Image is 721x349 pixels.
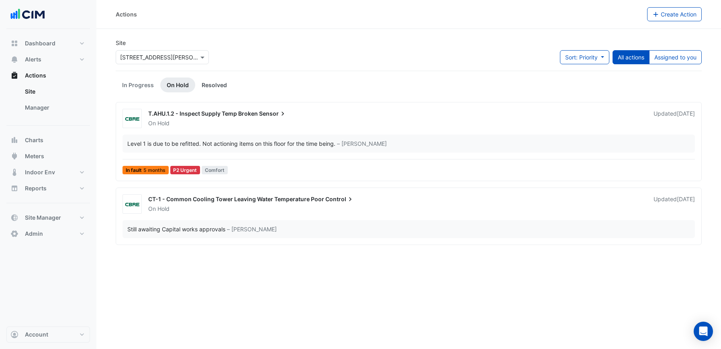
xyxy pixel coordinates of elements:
[10,168,18,176] app-icon: Indoor Env
[116,39,126,47] label: Site
[337,139,387,148] span: – [PERSON_NAME]
[565,54,598,61] span: Sort: Priority
[6,210,90,226] button: Site Manager
[677,196,695,202] span: Thu 20-Mar-2025 15:05 AEDT
[10,6,46,22] img: Company Logo
[160,78,195,92] a: On Hold
[649,50,702,64] button: Assigned to you
[25,214,61,222] span: Site Manager
[6,180,90,196] button: Reports
[613,50,650,64] button: All actions
[123,200,141,208] img: CBRE Charter Hall
[6,327,90,343] button: Account
[10,55,18,63] app-icon: Alerts
[148,110,258,117] span: T.AHU.1.2 - Inspect Supply Temp Broken
[123,115,141,123] img: CBRE Charter Hall
[227,225,277,233] span: – [PERSON_NAME]
[25,39,55,47] span: Dashboard
[10,152,18,160] app-icon: Meters
[10,39,18,47] app-icon: Dashboard
[127,225,225,233] div: Still awaiting Capital works approvals
[325,195,354,203] span: Control
[6,35,90,51] button: Dashboard
[148,196,324,202] span: CT-1 - Common Cooling Tower Leaving Water Temperature Poor
[647,7,702,21] button: Create Action
[143,168,165,173] span: 5 months
[10,184,18,192] app-icon: Reports
[654,195,695,213] div: Updated
[127,139,335,148] div: Level 1 is due to be refitted. Not actioning items on this floor for the time being.
[18,100,90,116] a: Manager
[25,168,55,176] span: Indoor Env
[116,78,160,92] a: In Progress
[694,322,713,341] div: Open Intercom Messenger
[202,166,228,174] span: Comfort
[25,184,47,192] span: Reports
[170,166,200,174] div: P2 Urgent
[25,71,46,80] span: Actions
[18,84,90,100] a: Site
[195,78,233,92] a: Resolved
[6,67,90,84] button: Actions
[6,132,90,148] button: Charts
[123,166,169,174] span: In fault
[10,136,18,144] app-icon: Charts
[661,11,696,18] span: Create Action
[10,71,18,80] app-icon: Actions
[6,226,90,242] button: Admin
[6,51,90,67] button: Alerts
[10,214,18,222] app-icon: Site Manager
[148,205,170,212] span: On Hold
[25,55,41,63] span: Alerts
[25,230,43,238] span: Admin
[6,164,90,180] button: Indoor Env
[6,84,90,119] div: Actions
[6,148,90,164] button: Meters
[10,230,18,238] app-icon: Admin
[25,136,43,144] span: Charts
[259,110,287,118] span: Sensor
[148,120,170,127] span: On Hold
[654,110,695,127] div: Updated
[116,10,137,18] div: Actions
[677,110,695,117] span: Tue 15-Jul-2025 11:06 AEST
[560,50,609,64] button: Sort: Priority
[25,152,44,160] span: Meters
[25,331,48,339] span: Account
